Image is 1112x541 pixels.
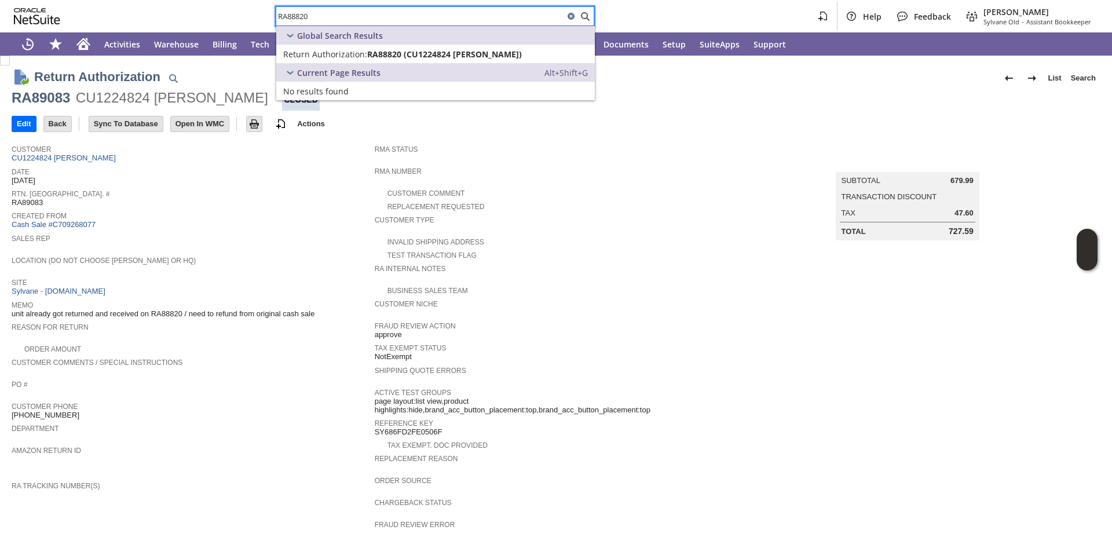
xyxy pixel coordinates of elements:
span: Warehouse [154,39,199,50]
span: 727.59 [949,226,974,236]
img: Print [247,117,261,131]
span: Documents [603,39,649,50]
a: Activities [97,32,147,56]
a: Customer Niche [375,300,438,308]
a: Support [747,32,793,56]
a: Invalid Shipping Address [387,238,484,246]
svg: Search [578,9,592,23]
svg: Shortcuts [49,37,63,51]
a: PO # [12,381,27,389]
a: Subtotal [842,176,880,185]
div: RA89083 [12,89,70,107]
a: Rtn. [GEOGRAPHIC_DATA]. # [12,190,109,198]
a: Active Test Groups [375,389,451,397]
span: Global Search Results [297,30,383,41]
span: RA88820 (CU1224824 [PERSON_NAME]) [367,49,522,60]
a: Tech [244,32,276,56]
a: No results found [276,82,595,100]
span: Current Page Results [297,67,381,78]
span: Setup [663,39,686,50]
a: Fraud Review Error [375,521,455,529]
span: SuiteApps [700,39,740,50]
a: Customer [12,145,51,153]
span: Billing [213,39,237,50]
a: Site [12,279,27,287]
span: SY686FD2FE0506F [375,427,442,437]
img: Quick Find [166,71,180,85]
span: unit already got returned and received on RA88820 / need to refund from original cash sale [12,309,314,319]
a: Test Transaction Flag [387,251,477,259]
a: Replacement Requested [387,203,485,211]
a: Transaction Discount [842,192,937,201]
input: Open In WMC [171,116,229,131]
span: No results found [283,86,349,97]
a: Department [12,425,59,433]
span: Support [753,39,786,50]
a: Reason For Return [12,323,89,331]
span: [DATE] [12,176,35,185]
a: Location (Do Not Choose [PERSON_NAME] or HQ) [12,257,196,265]
span: 679.99 [950,176,974,185]
input: Print [247,116,262,131]
a: Cash Sale #C709268077 [12,220,96,229]
h1: Return Authorization [34,67,160,86]
a: Chargeback Status [375,499,452,507]
span: RA89083 [12,198,43,207]
a: Created From [12,212,67,220]
a: RMA Number [375,167,422,176]
a: Recent Records [14,32,42,56]
input: Search [276,9,564,23]
a: Amazon Return ID [12,447,81,455]
a: Customer Phone [12,403,78,411]
span: Alt+Shift+G [544,67,588,78]
a: Order Amount [24,345,81,353]
span: approve [375,330,402,339]
div: CU1224824 [PERSON_NAME] [76,89,268,107]
a: SuiteApps [693,32,747,56]
a: Customer Comment [387,189,465,198]
input: Edit [12,116,36,131]
a: Billing [206,32,244,56]
a: Shipping Quote Errors [375,367,466,375]
a: Date [12,168,30,176]
span: Return Authorization: [283,49,367,60]
iframe: Click here to launch Oracle Guided Learning Help Panel [1077,229,1098,270]
a: List [1044,69,1066,87]
svg: Home [76,37,90,51]
img: add-record.svg [274,117,288,131]
a: Tax [842,209,855,217]
a: Setup [656,32,693,56]
a: Sylvane - [DOMAIN_NAME] [12,287,108,295]
div: Shortcuts [42,32,69,56]
span: NotExempt [375,352,412,361]
span: [PERSON_NAME] [983,6,1091,17]
img: Next [1025,71,1039,85]
a: Home [69,32,97,56]
span: Tech [251,39,269,50]
span: Help [863,11,881,22]
a: Order Source [375,477,431,485]
a: Total [842,227,866,236]
span: Sylvane Old [983,17,1019,26]
a: Search [1066,69,1100,87]
span: 47.60 [954,209,974,218]
span: page layout:list view,product highlights:hide,brand_acc_button_placement:top,brand_acc_button_pla... [375,397,732,415]
a: Customer Comments / Special Instructions [12,359,182,367]
a: CU1224824 [PERSON_NAME] [12,153,119,162]
input: Back [44,116,71,131]
a: Business Sales Team [387,287,468,295]
span: - [1022,17,1024,26]
a: RMA Status [375,145,418,153]
a: Customer Type [375,216,434,224]
span: [PHONE_NUMBER] [12,411,79,420]
span: Activities [104,39,140,50]
a: Replacement reason [375,455,458,463]
a: Memo [12,301,33,309]
svg: Recent Records [21,37,35,51]
img: Previous [1002,71,1016,85]
a: Actions [292,119,330,128]
a: Reference Key [375,419,433,427]
span: Feedback [914,11,951,22]
span: Oracle Guided Learning Widget. To move around, please hold and drag [1077,250,1098,271]
a: RA Internal Notes [375,265,446,273]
